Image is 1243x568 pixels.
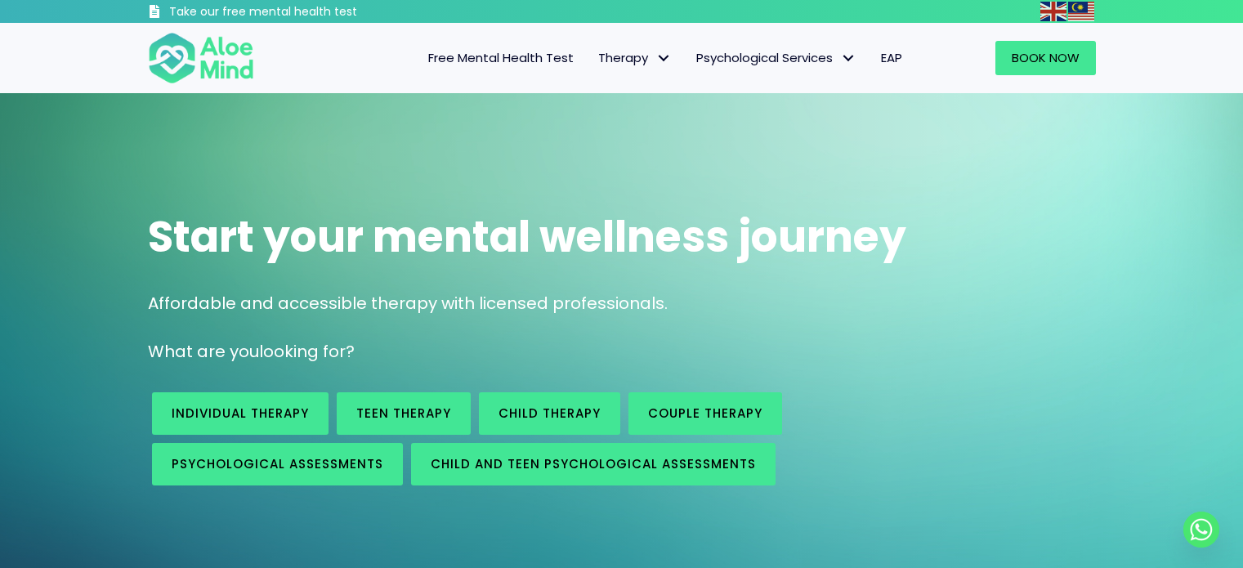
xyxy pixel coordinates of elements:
[148,31,254,85] img: Aloe mind Logo
[598,49,672,66] span: Therapy
[148,340,259,363] span: What are you
[337,392,471,435] a: Teen Therapy
[1183,512,1219,548] a: Whatsapp
[148,4,445,23] a: Take our free mental health test
[628,392,782,435] a: Couple therapy
[684,41,869,75] a: Psychological ServicesPsychological Services: submenu
[431,455,756,472] span: Child and Teen Psychological assessments
[148,207,906,266] span: Start your mental wellness journey
[152,392,329,435] a: Individual therapy
[172,405,309,422] span: Individual therapy
[356,405,451,422] span: Teen Therapy
[259,340,355,363] span: looking for?
[148,292,1096,315] p: Affordable and accessible therapy with licensed professionals.
[428,49,574,66] span: Free Mental Health Test
[1068,2,1096,20] a: Malay
[652,47,676,70] span: Therapy: submenu
[696,49,856,66] span: Psychological Services
[881,49,902,66] span: EAP
[586,41,684,75] a: TherapyTherapy: submenu
[837,47,861,70] span: Psychological Services: submenu
[1040,2,1068,20] a: English
[416,41,586,75] a: Free Mental Health Test
[1068,2,1094,21] img: ms
[995,41,1096,75] a: Book Now
[411,443,776,485] a: Child and Teen Psychological assessments
[152,443,403,485] a: Psychological assessments
[479,392,620,435] a: Child Therapy
[869,41,914,75] a: EAP
[1040,2,1066,21] img: en
[172,455,383,472] span: Psychological assessments
[275,41,914,75] nav: Menu
[499,405,601,422] span: Child Therapy
[169,4,445,20] h3: Take our free mental health test
[648,405,762,422] span: Couple therapy
[1012,49,1080,66] span: Book Now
